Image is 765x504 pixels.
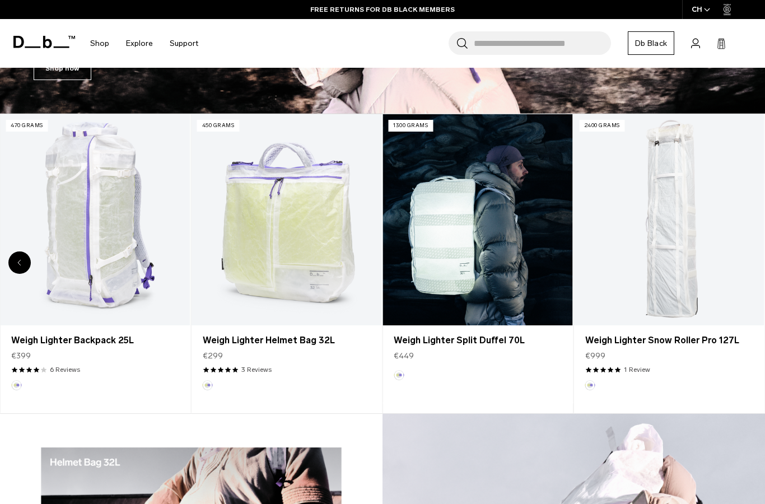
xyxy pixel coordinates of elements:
[624,365,650,375] a: 1 reviews
[8,251,31,274] div: Previous slide
[34,57,91,80] a: Shop now
[192,114,383,414] div: 3 / 5
[585,380,595,390] button: Aurora
[11,350,31,362] span: €399
[580,120,625,132] p: 2400 grams
[197,120,240,132] p: 450 grams
[203,380,213,390] button: Aurora
[82,19,207,68] nav: Main Navigation
[585,350,605,362] span: €999
[394,350,414,362] span: €449
[241,365,272,375] a: 3 reviews
[628,31,674,55] a: Db Black
[11,380,21,390] button: Aurora
[394,334,562,347] a: Weigh Lighter Split Duffel 70L
[192,114,382,325] a: Weigh Lighter Helmet Bag 32L
[6,120,48,132] p: 470 grams
[574,114,764,325] a: Weigh Lighter Snow Roller Pro 127L
[50,365,80,375] a: 6 reviews
[585,334,753,347] a: Weigh Lighter Snow Roller Pro 127L
[203,350,223,362] span: €299
[388,120,433,132] p: 1300 grams
[90,24,109,63] a: Shop
[382,114,573,325] a: Weigh Lighter Split Duffel 70L
[203,334,371,347] a: Weigh Lighter Helmet Bag 32L
[126,24,153,63] a: Explore
[170,24,198,63] a: Support
[394,370,404,380] button: Aurora
[11,334,179,347] a: Weigh Lighter Backpack 25L
[310,4,455,15] a: FREE RETURNS FOR DB BLACK MEMBERS
[382,114,574,414] div: 4 / 5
